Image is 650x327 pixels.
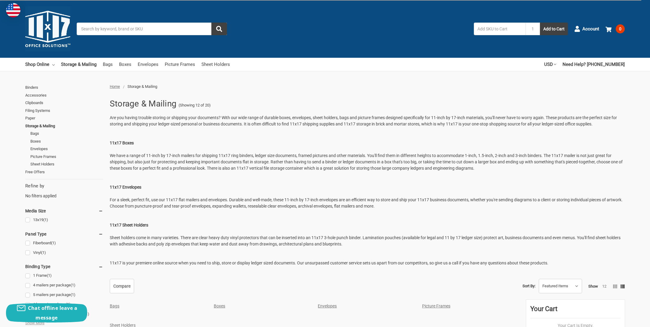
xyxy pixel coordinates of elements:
[179,102,211,108] span: (Showing 12 of 20)
[616,24,625,33] span: 0
[602,284,606,288] a: 12
[25,301,103,309] a: 6 boxes in package
[25,114,103,122] a: Paper
[25,99,103,107] a: Clipboards
[544,58,556,71] a: USD
[41,250,46,255] span: (1)
[119,58,131,71] a: Boxes
[43,217,48,222] span: (1)
[25,58,55,71] a: Shop Online
[127,84,157,89] span: Storage & Mailing
[25,183,103,199] div: No filters applied
[25,84,103,91] a: Binders
[110,84,120,89] a: Home
[110,140,134,145] strong: 11x17 Boxes
[422,304,450,308] a: Picture Frames
[110,304,119,308] a: Bags
[138,58,158,71] a: Envelopes
[25,207,103,214] h5: Media Size
[25,239,103,247] a: Fiberboard
[25,216,103,224] a: 13x19
[530,304,621,318] div: Your Cart
[563,58,625,71] a: Need Help? [PHONE_NUMBER]
[51,241,56,245] span: (1)
[25,122,103,130] a: Storage & Mailing
[110,96,176,112] h1: Storage & Mailing
[25,281,103,289] a: 4 mailers per package
[30,145,103,153] a: Envelopes
[588,284,598,288] span: Show
[47,273,52,278] span: (1)
[110,279,134,293] a: Compare
[474,23,526,35] input: Add SKU to Cart
[25,249,103,257] a: Vinyl
[25,6,70,51] img: 11x17.com
[77,23,227,35] input: Search by keyword, brand or SKU
[110,185,141,190] strong: 11x17 Envelopes
[25,230,103,238] h5: Panel Type
[25,320,44,326] span: Show More
[6,3,20,17] img: duty and tax information for United States
[110,115,625,266] p: Are you having trouble storing or shipping your documents? With our wide range of durable boxes, ...
[25,107,103,115] a: Filing Systems
[25,272,103,280] a: 1 Frame
[165,58,195,71] a: Picture Frames
[71,283,75,287] span: (1)
[103,58,113,71] a: Bags
[30,160,103,168] a: Sheet Holders
[30,137,103,145] a: Boxes
[318,304,337,308] a: Envelopes
[523,282,535,291] label: Sort By:
[30,130,103,137] a: Bags
[606,21,625,37] a: 0
[6,303,87,322] button: Chat offline leave a message
[25,263,103,270] h5: Binding Type
[25,183,103,190] h5: Refine by
[110,223,148,227] strong: 11x17 Sheet Holders
[201,58,230,71] a: Sheet Holders
[25,168,103,176] a: Free Offers
[214,304,225,308] a: Boxes
[25,291,103,299] a: 5 mailers per package
[574,21,599,37] a: Account
[582,26,599,32] span: Account
[540,23,568,35] button: Add to Cart
[61,58,97,71] a: Storage & Mailing
[71,292,75,297] span: (1)
[30,153,103,161] a: Picture Frames
[25,91,103,99] a: Accessories
[28,305,77,321] span: Chat offline leave a message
